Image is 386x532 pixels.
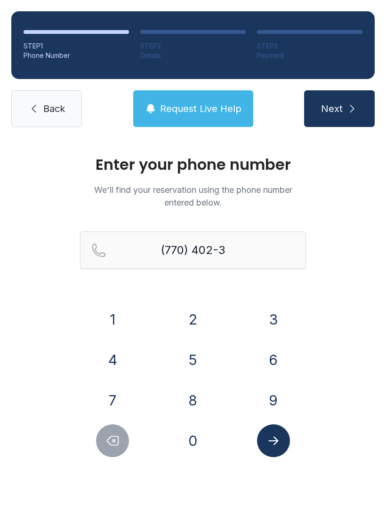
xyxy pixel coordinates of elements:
button: 4 [96,343,129,376]
div: Phone Number [24,51,129,60]
button: 6 [257,343,290,376]
div: STEP 1 [24,41,129,51]
span: Request Live Help [160,102,241,115]
div: STEP 3 [257,41,362,51]
span: Next [321,102,343,115]
button: 8 [177,384,209,417]
span: Back [43,102,65,115]
input: Reservation phone number [80,231,306,269]
div: Details [140,51,246,60]
button: 1 [96,303,129,336]
button: 5 [177,343,209,376]
button: Delete number [96,424,129,457]
div: Payment [257,51,362,60]
button: 2 [177,303,209,336]
button: 9 [257,384,290,417]
button: 0 [177,424,209,457]
button: Submit lookup form [257,424,290,457]
button: 7 [96,384,129,417]
p: We'll find your reservation using the phone number entered below. [80,183,306,209]
button: 3 [257,303,290,336]
div: STEP 2 [140,41,246,51]
h1: Enter your phone number [80,157,306,172]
